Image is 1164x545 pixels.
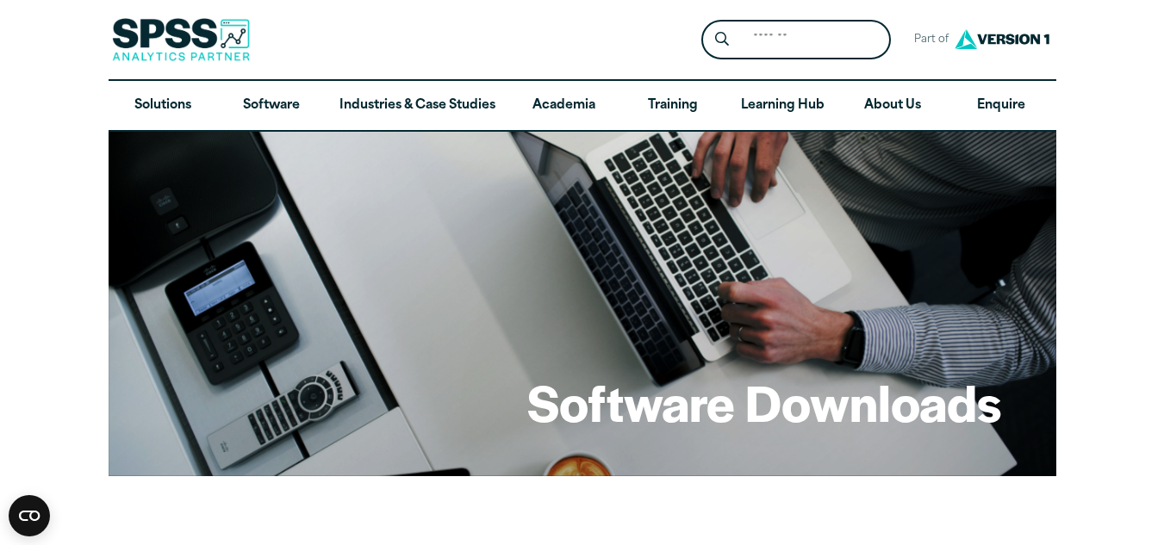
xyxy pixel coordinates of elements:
[715,32,729,46] svg: Search magnifying glass icon
[217,81,326,131] a: Software
[727,81,838,131] a: Learning Hub
[947,81,1055,131] a: Enquire
[509,81,618,131] a: Academia
[527,368,1001,436] h1: Software Downloads
[109,81,1056,131] nav: Desktop version of site main menu
[950,23,1054,55] img: Version1 Logo
[838,81,947,131] a: About Us
[109,81,217,131] a: Solutions
[706,24,738,56] button: Search magnifying glass icon
[326,81,509,131] a: Industries & Case Studies
[9,495,50,536] button: Open CMP widget
[112,18,250,61] img: SPSS Analytics Partner
[618,81,726,131] a: Training
[905,28,950,53] span: Part of
[701,20,891,60] form: Site Header Search Form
